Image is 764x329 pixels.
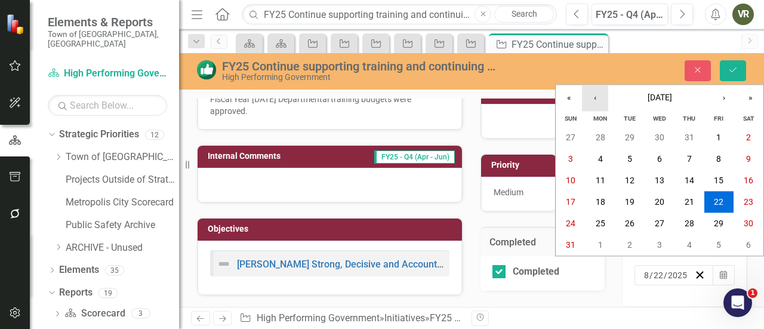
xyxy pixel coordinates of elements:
[48,67,167,81] a: High Performing Government
[655,133,664,143] abbr: July 30, 2025
[746,133,751,143] abbr: August 2, 2025
[237,259,506,270] a: [PERSON_NAME] Strong, Decisive and Accountable Leadership
[64,307,125,321] a: Scorecard
[491,161,550,170] h3: Priority
[732,4,754,25] button: VR
[734,149,763,170] button: August 9, 2025
[565,115,577,123] abbr: Sunday
[66,241,179,255] a: ARCHIVE - Unused
[566,133,575,143] abbr: July 27, 2025
[239,312,463,325] div: » »
[556,235,586,256] button: August 31, 2025
[645,149,674,170] button: August 6, 2025
[645,170,674,192] button: August 13, 2025
[586,235,615,256] button: September 1, 2025
[625,219,634,229] abbr: August 26, 2025
[556,192,586,213] button: August 17, 2025
[685,198,694,207] abbr: August 21, 2025
[653,115,666,123] abbr: Wednesday
[716,241,721,250] abbr: September 5, 2025
[683,115,695,123] abbr: Thursday
[374,150,455,164] span: FY25 - Q4 (Apr - Jun)
[596,133,605,143] abbr: July 28, 2025
[586,192,615,213] button: August 18, 2025
[210,91,449,117] p: Fiscal Year [DATE] Departmental training budgets were approved.
[105,265,124,275] div: 35
[734,235,763,256] button: September 6, 2025
[59,286,93,300] a: Reports
[257,312,380,324] a: High Performing Government
[625,198,634,207] abbr: August 19, 2025
[489,237,596,248] h3: Completed
[512,37,605,52] div: FY25 Continue supporting training and continuing education opportunities for staff
[625,133,634,143] abbr: July 29, 2025
[556,213,586,235] button: August 24, 2025
[748,288,757,298] span: 1
[242,4,557,25] input: Search ClearPoint...
[643,269,649,281] input: mm
[674,127,704,149] button: July 31, 2025
[145,130,164,140] div: 12
[556,170,586,192] button: August 10, 2025
[649,270,653,281] span: /
[734,213,763,235] button: August 30, 2025
[568,155,573,164] abbr: August 3, 2025
[615,149,645,170] button: August 5, 2025
[657,155,662,164] abbr: August 6, 2025
[615,235,645,256] button: September 2, 2025
[645,192,674,213] button: August 20, 2025
[716,133,721,143] abbr: August 1, 2025
[723,288,752,317] iframe: Intercom live chat
[645,127,674,149] button: July 30, 2025
[66,173,179,187] a: Projects Outside of Strategic Plan
[624,115,636,123] abbr: Tuesday
[687,241,692,250] abbr: September 4, 2025
[714,176,723,186] abbr: August 15, 2025
[615,213,645,235] button: August 26, 2025
[744,176,753,186] abbr: August 16, 2025
[222,60,497,73] div: FY25 Continue supporting training and continuing education opportunities for staff
[704,192,734,213] button: August 22, 2025
[674,170,704,192] button: August 14, 2025
[608,85,711,111] button: [DATE]
[566,198,575,207] abbr: August 17, 2025
[687,155,692,164] abbr: August 7, 2025
[494,6,554,23] a: Search
[627,241,632,250] abbr: September 2, 2025
[59,128,139,142] a: Strategic Priorities
[746,155,751,164] abbr: August 9, 2025
[48,29,167,49] small: Town of [GEOGRAPHIC_DATA], [GEOGRAPHIC_DATA]
[556,149,586,170] button: August 3, 2025
[66,196,179,210] a: Metropolis City Scorecard
[625,176,634,186] abbr: August 12, 2025
[685,133,694,143] abbr: July 31, 2025
[737,85,763,111] button: »
[615,170,645,192] button: August 12, 2025
[598,155,603,164] abbr: August 4, 2025
[586,127,615,149] button: July 28, 2025
[208,225,456,233] h3: Objectives
[596,8,664,22] div: FY25 - Q4 (Apr - Jun)
[704,149,734,170] button: August 8, 2025
[596,176,605,186] abbr: August 11, 2025
[615,127,645,149] button: July 29, 2025
[222,73,497,82] div: High Performing Government
[674,149,704,170] button: August 7, 2025
[208,152,325,161] h3: Internal Comments
[674,235,704,256] button: September 4, 2025
[66,150,179,164] a: Town of [GEOGRAPHIC_DATA]
[6,13,27,34] img: ClearPoint Strategy
[131,309,150,319] div: 3
[645,235,674,256] button: September 3, 2025
[711,85,737,111] button: ›
[66,219,179,232] a: Public Safety Archive
[197,60,216,79] img: Completed
[586,213,615,235] button: August 25, 2025
[704,127,734,149] button: August 1, 2025
[714,115,723,123] abbr: Friday
[704,235,734,256] button: September 5, 2025
[744,198,753,207] abbr: August 23, 2025
[627,155,632,164] abbr: August 5, 2025
[744,219,753,229] abbr: August 30, 2025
